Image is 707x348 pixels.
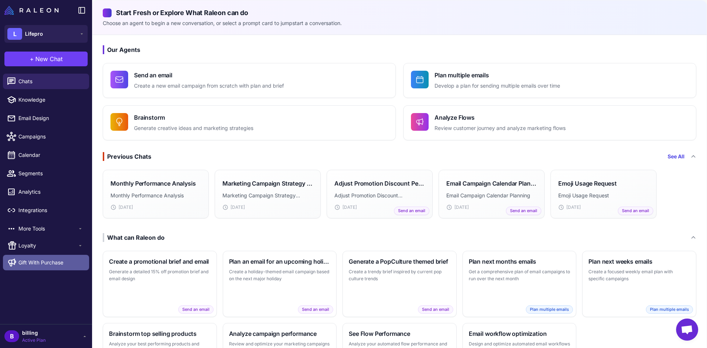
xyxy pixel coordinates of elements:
span: New Chat [35,55,63,63]
span: Analytics [18,188,83,196]
span: Calendar [18,151,83,159]
a: Segments [3,166,89,181]
div: Open chat [676,319,698,341]
span: Send an email [418,305,453,314]
div: B [4,330,19,342]
button: Generate a PopCulture themed briefCreate a trendy brief inspired by current pop culture trendsSen... [342,251,457,317]
p: Create a holiday-themed email campaign based on the next major holiday [229,268,331,282]
span: Send an email [298,305,333,314]
h3: Emoji Usage Request [558,179,617,188]
span: Lifepro [25,30,43,38]
p: Emoji Usage Request [558,191,649,200]
p: Create a new email campaign from scratch with plan and brief [134,82,284,90]
button: Plan next months emailsGet a comprehensive plan of email campaigns to run over the next monthPlan... [462,251,577,317]
h3: Create a promotional brief and email [109,257,211,266]
img: Raleon Logo [4,6,59,15]
span: Chats [18,77,83,85]
h3: Email workflow optimization [469,329,570,338]
div: [DATE] [110,204,201,211]
div: [DATE] [334,204,425,211]
p: Create a trendy brief inspired by current pop culture trends [349,268,450,282]
h3: See Flow Performance [349,329,450,338]
a: Gift With Purchase [3,255,89,270]
a: See All [668,152,685,161]
span: Send an email [394,207,429,215]
span: Send an email [178,305,214,314]
a: Email Design [3,110,89,126]
p: Generate creative ideas and marketing strategies [134,124,253,133]
button: LLifepro [4,25,88,43]
a: Knowledge [3,92,89,108]
p: Review customer journey and analyze marketing flows [435,124,566,133]
div: L [7,28,22,40]
p: Design and optimize automated email workflows [469,340,570,348]
span: Plan multiple emails [646,305,693,314]
h2: Start Fresh or Explore What Raleon can do [103,8,696,18]
h3: Generate a PopCulture themed brief [349,257,450,266]
div: [DATE] [446,204,537,211]
a: Calendar [3,147,89,163]
h3: Brainstorm top selling products [109,329,211,338]
span: Active Plan [22,337,46,344]
span: Plan multiple emails [526,305,573,314]
a: Analytics [3,184,89,200]
h3: Marketing Campaign Strategy Analysis [222,179,313,188]
h4: Analyze Flows [435,113,566,122]
h4: Plan multiple emails [435,71,560,80]
p: Monthly Performance Analysis [110,191,201,200]
p: Adjust Promotion Discount Percentage [334,191,425,200]
h3: Our Agents [103,45,696,54]
a: Integrations [3,203,89,218]
div: What can Raleon do [103,233,165,242]
button: Plan next weeks emailsCreate a focused weekly email plan with specific campaignsPlan multiple emails [582,251,696,317]
div: [DATE] [222,204,313,211]
button: Plan multiple emailsDevelop a plan for sending multiple emails over time [403,63,696,98]
p: Choose an agent to begin a new conversation, or select a prompt card to jumpstart a conversation. [103,19,696,27]
span: Integrations [18,206,83,214]
h3: Adjust Promotion Discount Percentage [334,179,425,188]
div: Previous Chats [103,152,151,161]
span: Send an email [618,207,653,215]
p: Marketing Campaign Strategy Analysis [222,191,313,200]
button: Send an emailCreate a new email campaign from scratch with plan and brief [103,63,396,98]
h3: Email Campaign Calendar Planning [446,179,537,188]
button: Create a promotional brief and emailGenerate a detailed 15% off promotion brief and email designS... [103,251,217,317]
button: BrainstormGenerate creative ideas and marketing strategies [103,105,396,140]
span: Knowledge [18,96,83,104]
p: Create a focused weekly email plan with specific campaigns [588,268,690,282]
button: Analyze FlowsReview customer journey and analyze marketing flows [403,105,696,140]
a: Raleon Logo [4,6,61,15]
span: More Tools [18,225,77,233]
span: Segments [18,169,83,177]
p: Generate a detailed 15% off promotion brief and email design [109,268,211,282]
h4: Brainstorm [134,113,253,122]
button: Plan an email for an upcoming holidayCreate a holiday-themed email campaign based on the next maj... [223,251,337,317]
h4: Send an email [134,71,284,80]
p: Develop a plan for sending multiple emails over time [435,82,560,90]
h3: Monthly Performance Analysis [110,179,196,188]
span: Email Design [18,114,83,122]
h3: Analyze campaign performance [229,329,331,338]
p: Get a comprehensive plan of email campaigns to run over the next month [469,268,570,282]
h3: Plan next weeks emails [588,257,690,266]
span: billing [22,329,46,337]
span: Loyalty [18,242,77,250]
h3: Plan an email for an upcoming holiday [229,257,331,266]
div: [DATE] [558,204,649,211]
span: Gift With Purchase [18,259,63,267]
button: +New Chat [4,52,88,66]
p: Email Campaign Calendar Planning [446,191,537,200]
span: Send an email [506,207,541,215]
a: Chats [3,74,89,89]
a: Campaigns [3,129,89,144]
span: + [30,55,34,63]
h3: Plan next months emails [469,257,570,266]
span: Campaigns [18,133,83,141]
